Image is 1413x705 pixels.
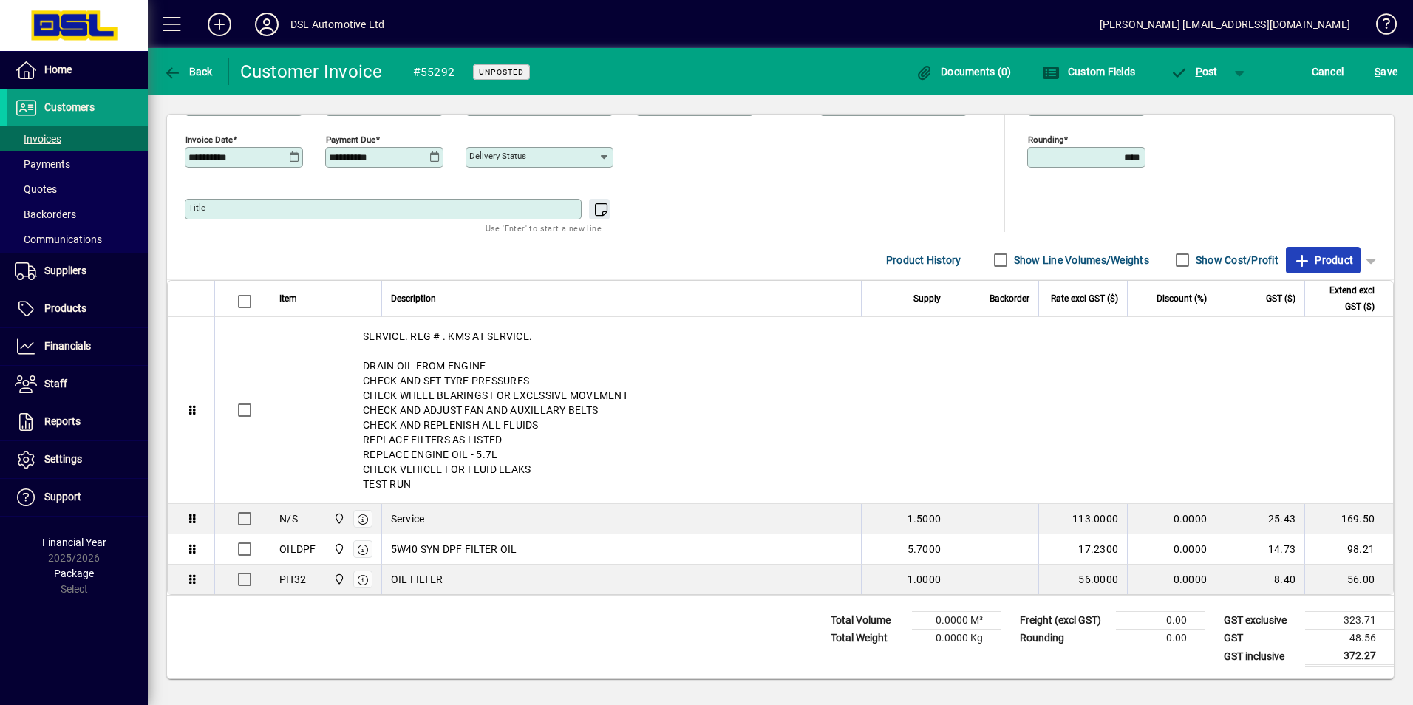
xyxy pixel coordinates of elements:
span: Payments [15,158,70,170]
span: P [1196,66,1202,78]
span: Products [44,302,86,314]
td: 48.56 [1305,630,1394,647]
span: Extend excl GST ($) [1314,282,1375,315]
a: Invoices [7,126,148,151]
td: 8.40 [1216,565,1304,594]
span: Home [44,64,72,75]
a: Suppliers [7,253,148,290]
span: Package [54,568,94,579]
mat-label: Rounding [1028,134,1063,145]
td: 25.43 [1216,504,1304,534]
td: 0.00 [1116,612,1205,630]
span: Discount (%) [1157,290,1207,307]
td: 0.0000 [1127,534,1216,565]
td: 0.0000 M³ [912,612,1001,630]
td: 169.50 [1304,504,1393,534]
div: SERVICE. REG # . KMS AT SERVICE. DRAIN OIL FROM ENGINE CHECK AND SET TYRE PRESSURES CHECK WHEEL B... [270,317,1393,503]
td: Rounding [1012,630,1116,647]
a: Products [7,290,148,327]
span: S [1375,66,1380,78]
a: Reports [7,403,148,440]
div: OILDPF [279,542,316,556]
div: 17.2300 [1048,542,1118,556]
td: GST inclusive [1216,647,1305,666]
span: Documents (0) [916,66,1012,78]
span: Backorder [990,290,1029,307]
span: 1.0000 [908,572,942,587]
a: Communications [7,227,148,252]
app-page-header-button: Back [148,58,229,85]
button: Save [1371,58,1401,85]
span: Custom Fields [1042,66,1135,78]
div: 113.0000 [1048,511,1118,526]
span: Supply [913,290,941,307]
button: Add [196,11,243,38]
span: Communications [15,234,102,245]
span: 1.5000 [908,511,942,526]
td: GST [1216,630,1305,647]
td: 0.0000 [1127,504,1216,534]
span: Service [391,511,425,526]
span: Financial Year [42,537,106,548]
a: Quotes [7,177,148,202]
span: Unposted [479,67,524,77]
span: Staff [44,378,67,389]
button: Profile [243,11,290,38]
span: OIL FILTER [391,572,443,587]
span: Quotes [15,183,57,195]
span: Central [330,541,347,557]
span: 5.7000 [908,542,942,556]
td: 323.71 [1305,612,1394,630]
td: 56.00 [1304,565,1393,594]
a: Payments [7,151,148,177]
label: Show Cost/Profit [1193,253,1278,268]
a: Financials [7,328,148,365]
td: 372.27 [1305,647,1394,666]
td: GST exclusive [1216,612,1305,630]
a: Support [7,479,148,516]
td: 14.73 [1216,534,1304,565]
span: Customers [44,101,95,113]
mat-label: Delivery status [469,151,526,161]
td: Total Volume [823,612,912,630]
span: Suppliers [44,265,86,276]
span: Product History [886,248,961,272]
a: Backorders [7,202,148,227]
mat-label: Invoice date [185,134,233,145]
div: N/S [279,511,298,526]
span: 5W40 SYN DPF FILTER OIL [391,542,517,556]
span: Description [391,290,436,307]
a: Settings [7,441,148,478]
a: Knowledge Base [1365,3,1395,51]
button: Documents (0) [912,58,1015,85]
label: Show Line Volumes/Weights [1011,253,1149,268]
div: Customer Invoice [240,60,383,84]
span: Reports [44,415,81,427]
mat-hint: Use 'Enter' to start a new line [486,219,602,236]
mat-label: Title [188,202,205,213]
div: #55292 [413,61,455,84]
button: Custom Fields [1038,58,1139,85]
button: Post [1162,58,1225,85]
td: 0.0000 [1127,565,1216,594]
div: [PERSON_NAME] [EMAIL_ADDRESS][DOMAIN_NAME] [1100,13,1350,36]
span: Support [44,491,81,503]
mat-label: Payment due [326,134,375,145]
span: Settings [44,453,82,465]
span: Financials [44,340,91,352]
span: Product [1293,248,1353,272]
span: GST ($) [1266,290,1295,307]
span: Invoices [15,133,61,145]
td: Total Weight [823,630,912,647]
a: Staff [7,366,148,403]
span: Item [279,290,297,307]
a: Home [7,52,148,89]
button: Back [160,58,217,85]
td: 0.0000 Kg [912,630,1001,647]
span: Cancel [1312,60,1344,84]
span: Backorders [15,208,76,220]
td: 0.00 [1116,630,1205,647]
button: Product History [880,247,967,273]
span: ost [1170,66,1218,78]
td: 98.21 [1304,534,1393,565]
